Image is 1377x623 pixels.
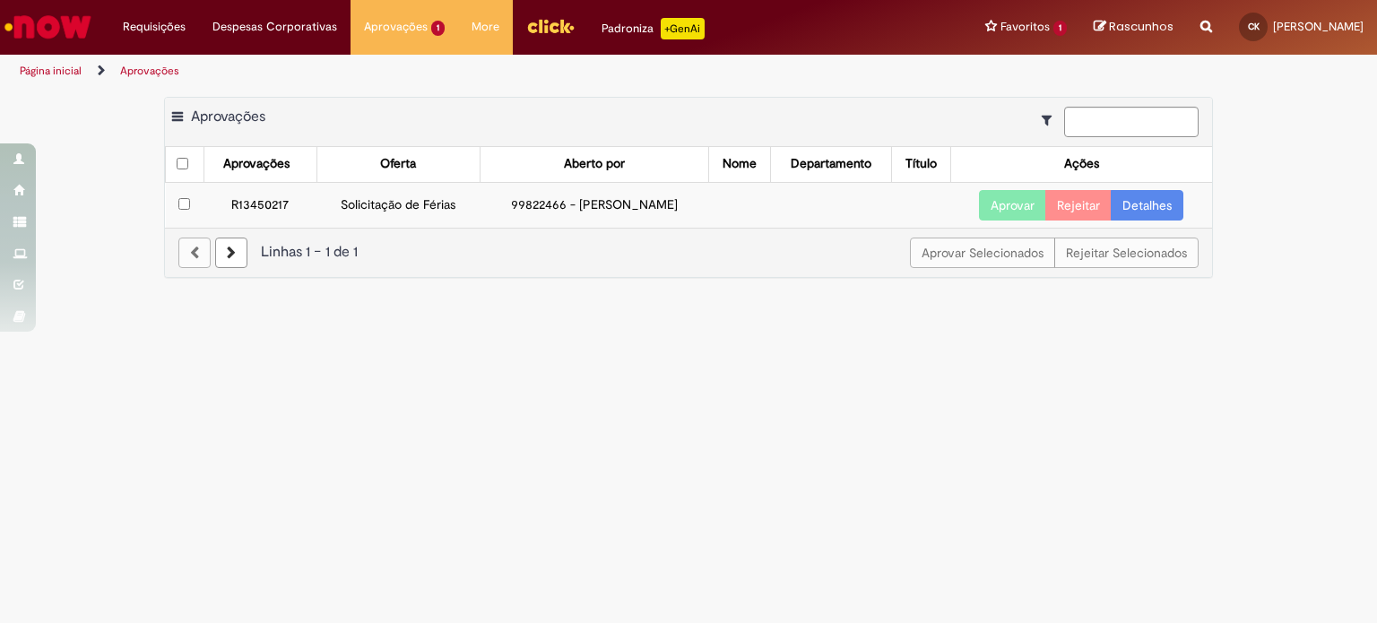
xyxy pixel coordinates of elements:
div: Padroniza [602,18,705,39]
button: Rejeitar [1045,190,1112,221]
a: Aprovações [120,64,179,78]
a: Detalhes [1111,190,1183,221]
div: Título [905,155,937,173]
img: click_logo_yellow_360x200.png [526,13,575,39]
div: Oferta [380,155,416,173]
span: CK [1248,21,1260,32]
span: Favoritos [1000,18,1050,36]
td: 99822466 - [PERSON_NAME] [480,182,708,228]
span: 1 [1053,21,1067,36]
p: +GenAi [661,18,705,39]
span: Requisições [123,18,186,36]
div: Departamento [791,155,871,173]
ul: Trilhas de página [13,55,905,88]
span: Aprovações [191,108,265,125]
td: Solicitação de Férias [317,182,481,228]
span: [PERSON_NAME] [1273,19,1364,34]
td: R13450217 [204,182,316,228]
span: Aprovações [364,18,428,36]
div: Aberto por [564,155,625,173]
span: Rascunhos [1109,18,1173,35]
a: Rascunhos [1094,19,1173,36]
div: Ações [1064,155,1099,173]
img: ServiceNow [2,9,94,45]
i: Mostrar filtros para: Suas Solicitações [1042,114,1061,126]
span: 1 [431,21,445,36]
button: Aprovar [979,190,1046,221]
a: Página inicial [20,64,82,78]
th: Aprovações [204,147,316,182]
div: Linhas 1 − 1 de 1 [178,242,1199,263]
div: Nome [723,155,757,173]
span: More [472,18,499,36]
span: Despesas Corporativas [212,18,337,36]
div: Aprovações [223,155,290,173]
